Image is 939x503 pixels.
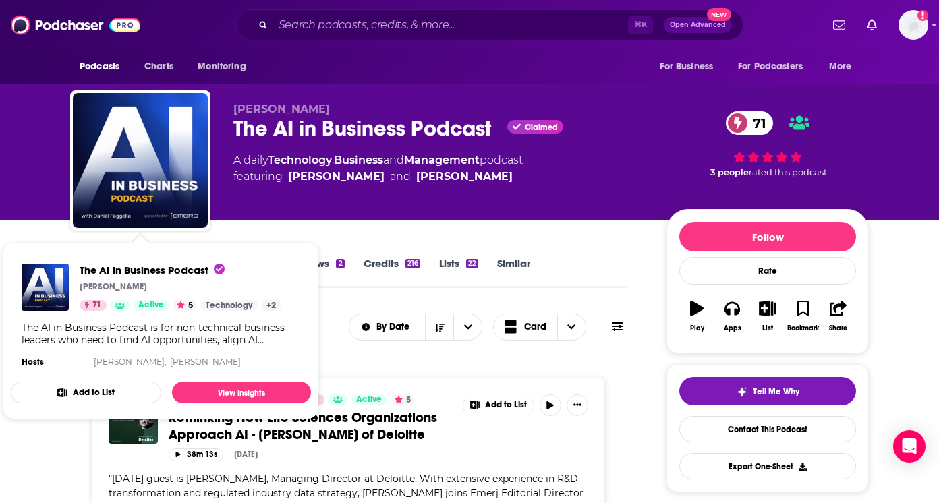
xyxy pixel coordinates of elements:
button: Bookmark [785,292,820,341]
a: Business [334,154,383,167]
span: Active [356,393,382,407]
a: Charts [136,54,181,80]
span: and [390,169,411,185]
h4: Hosts [22,357,44,367]
a: Lists22 [439,257,478,288]
a: Dan Faggella [288,169,385,185]
button: Open AdvancedNew [664,17,732,33]
a: View Insights [172,382,311,403]
div: Open Intercom Messenger [893,430,926,463]
span: , [332,154,334,167]
div: 71 3 peoplerated this podcast [666,102,869,186]
button: 5 [391,394,415,405]
span: Card [524,322,546,332]
button: Export One-Sheet [679,453,856,479]
a: [PERSON_NAME], [94,357,167,367]
p: [PERSON_NAME] [80,281,147,292]
span: More [829,57,852,76]
button: Follow [679,222,856,251]
div: The AI in Business Podcast is for non-technical business leaders who need to find AI opportunitie... [22,322,300,346]
a: Show notifications dropdown [861,13,882,36]
button: open menu [650,54,730,80]
div: 22 [466,259,478,268]
span: New [707,8,731,21]
div: Rate [679,257,856,285]
button: Apps [714,292,749,341]
div: List [762,324,773,332]
span: Charts [144,57,173,76]
button: Choose View [493,314,586,341]
a: +2 [261,300,281,311]
span: The AI in Business Podcast [80,264,225,276]
img: User Profile [899,10,928,40]
a: Similar [497,257,530,288]
a: Active [133,300,169,311]
span: Logged in as HWdata [899,10,928,40]
span: ⌘ K [628,16,653,34]
span: By Date [376,322,414,332]
button: Play [679,292,714,341]
span: Active [138,299,164,312]
button: Add to List [11,382,161,403]
button: tell me why sparkleTell Me Why [679,377,856,405]
button: open menu [70,54,137,80]
div: 216 [405,259,420,268]
a: Matthew DeMello [416,169,513,185]
svg: Add a profile image [917,10,928,21]
span: 71 [739,111,773,135]
span: 3 people [710,167,749,177]
span: For Podcasters [738,57,803,76]
button: 38m 13s [169,448,223,461]
button: Show More Button [463,394,534,416]
button: open menu [349,322,426,332]
input: Search podcasts, credits, & more... [273,14,628,36]
a: Technology [268,154,332,167]
img: The AI in Business Podcast [22,264,69,311]
div: 2 [336,259,344,268]
span: rated this podcast [749,167,827,177]
a: Contact This Podcast [679,416,856,442]
span: Add to List [485,400,527,410]
button: open menu [729,54,822,80]
a: Management [404,154,480,167]
a: Active [351,394,387,405]
button: open menu [453,314,482,340]
button: List [750,292,785,341]
h2: Choose List sort [349,314,483,341]
div: [DATE] [234,450,258,459]
span: Claimed [525,124,558,131]
div: Play [690,324,704,332]
a: 71 [80,300,107,311]
span: [PERSON_NAME] [233,102,330,115]
span: Tell Me Why [753,386,799,397]
span: and [383,154,404,167]
a: 71 [726,111,773,135]
img: Podchaser - Follow, Share and Rate Podcasts [11,12,140,38]
button: Show More Button [567,394,588,416]
div: Apps [724,324,741,332]
img: The AI in Business Podcast [73,93,208,228]
button: open menu [820,54,869,80]
span: featuring [233,169,523,185]
div: Bookmark [787,324,819,332]
img: tell me why sparkle [737,386,747,397]
span: 71 [92,299,101,312]
a: Technology [200,300,258,311]
div: A daily podcast [233,152,523,185]
a: [PERSON_NAME] [170,357,241,367]
div: Share [829,324,847,332]
a: Show notifications dropdown [828,13,851,36]
button: Share [821,292,856,341]
div: Search podcasts, credits, & more... [236,9,743,40]
span: For Business [660,57,713,76]
span: Monitoring [198,57,246,76]
span: Podcasts [80,57,119,76]
button: open menu [188,54,263,80]
button: Show profile menu [899,10,928,40]
span: Open Advanced [670,22,726,28]
a: The AI in Business Podcast [80,264,281,276]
